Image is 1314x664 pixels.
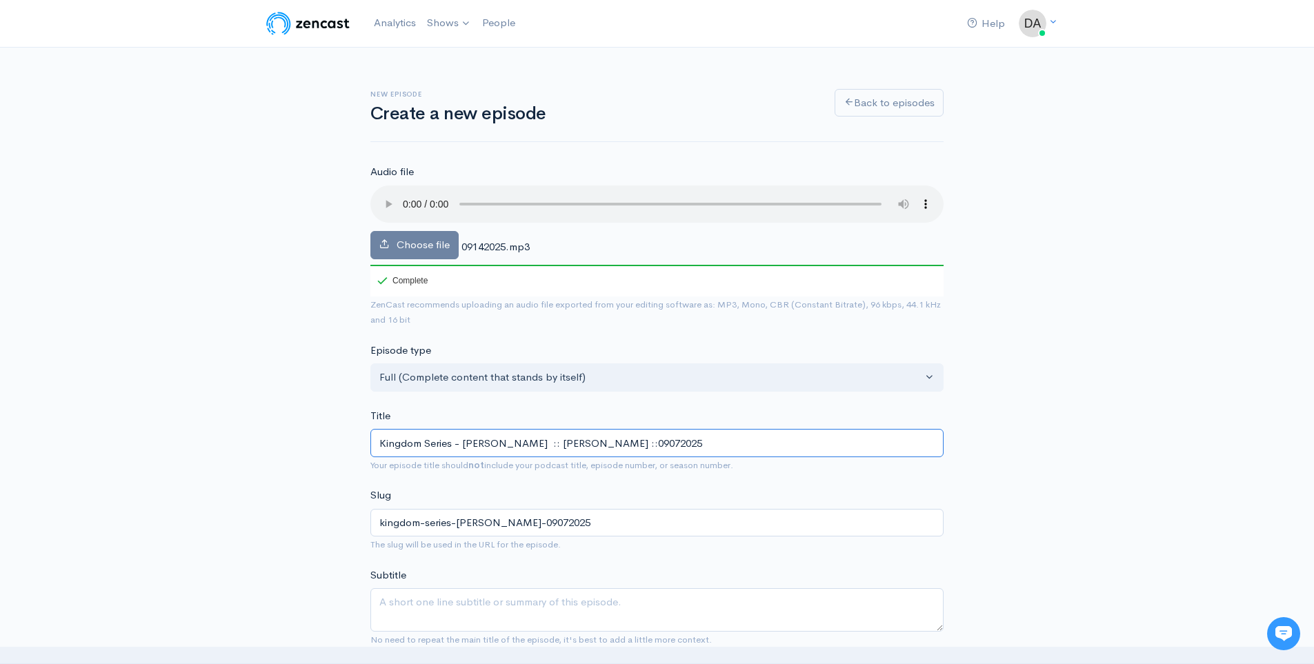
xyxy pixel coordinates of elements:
small: Your episode title should include your podcast title, episode number, or season number. [370,459,733,471]
strong: not [468,459,484,471]
input: Search articles [40,259,246,287]
a: People [477,8,521,38]
img: ... [1019,10,1046,37]
small: The slug will be used in the URL for the episode. [370,539,561,550]
h2: Just let us know if you need anything and we'll be happy to help! 🙂 [21,92,255,158]
input: What is the episode's title? [370,429,944,457]
span: New conversation [89,191,166,202]
img: ZenCast Logo [264,10,352,37]
a: Analytics [368,8,421,38]
div: Complete [370,265,430,296]
input: title-of-episode [370,509,944,537]
div: Complete [377,276,428,285]
label: Title [370,408,390,424]
label: Episode type [370,343,431,359]
small: ZenCast recommends uploading an audio file exported from your editing software as: MP3, Mono, CBR... [370,299,941,326]
p: Find an answer quickly [19,237,257,253]
label: Slug [370,487,391,503]
h6: New episode [370,90,818,98]
a: Shows [421,8,477,39]
label: Subtitle [370,567,406,583]
iframe: gist-messenger-bubble-iframe [1267,617,1300,650]
label: Audio file [370,164,414,180]
small: No need to repeat the main title of the episode, it's best to add a little more context. [370,634,712,645]
a: Back to episodes [835,89,944,117]
h1: Hi 👋 [21,67,255,89]
button: New conversation [21,183,255,210]
h1: Create a new episode [370,104,818,124]
button: Full (Complete content that stands by itself) [370,363,944,392]
span: Choose file [397,238,450,251]
span: 09142025.mp3 [461,240,530,253]
a: Help [962,9,1011,39]
div: 100% [370,265,944,266]
div: Full (Complete content that stands by itself) [379,370,922,385]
